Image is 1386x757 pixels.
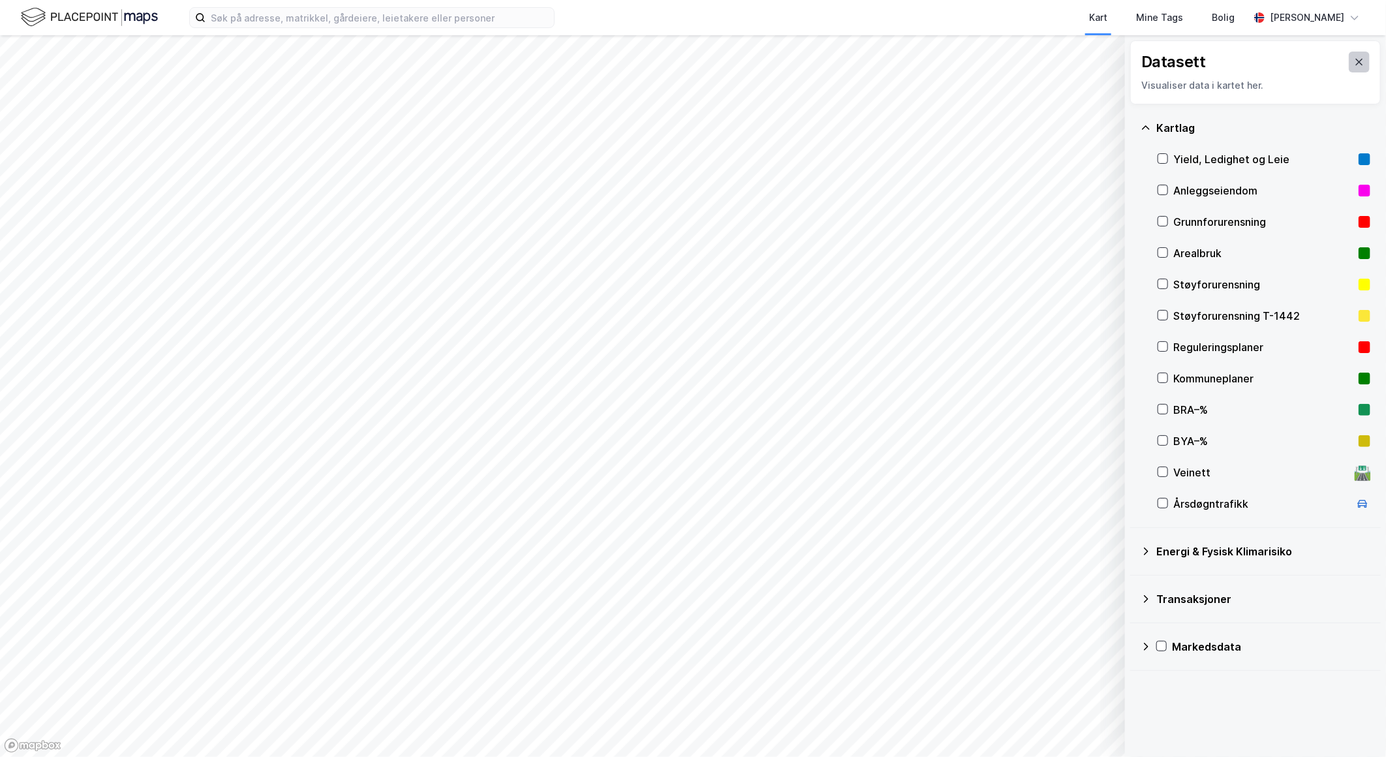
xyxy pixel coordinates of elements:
div: Bolig [1212,10,1235,25]
div: Støyforurensning [1173,277,1353,292]
iframe: Chat Widget [1321,694,1386,757]
div: Energi & Fysisk Klimarisiko [1156,544,1370,559]
div: Reguleringsplaner [1173,339,1353,355]
div: Transaksjoner [1156,591,1370,607]
div: Anleggseiendom [1173,183,1353,198]
div: Kommuneplaner [1173,371,1353,386]
div: Kartlag [1156,120,1370,136]
div: Arealbruk [1173,245,1353,261]
div: 🛣️ [1354,464,1372,481]
div: Datasett [1141,52,1206,72]
div: Visualiser data i kartet her. [1141,78,1370,93]
div: Kontrollprogram for chat [1321,694,1386,757]
div: Kart [1089,10,1107,25]
div: BRA–% [1173,402,1353,418]
div: Årsdøgntrafikk [1173,496,1349,512]
a: Mapbox homepage [4,738,61,753]
div: BYA–% [1173,433,1353,449]
div: [PERSON_NAME] [1270,10,1344,25]
input: Søk på adresse, matrikkel, gårdeiere, leietakere eller personer [206,8,554,27]
div: Markedsdata [1172,639,1370,655]
div: Grunnforurensning [1173,214,1353,230]
img: logo.f888ab2527a4732fd821a326f86c7f29.svg [21,6,158,29]
div: Yield, Ledighet og Leie [1173,151,1353,167]
div: Mine Tags [1136,10,1183,25]
div: Veinett [1173,465,1349,480]
div: Støyforurensning T-1442 [1173,308,1353,324]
